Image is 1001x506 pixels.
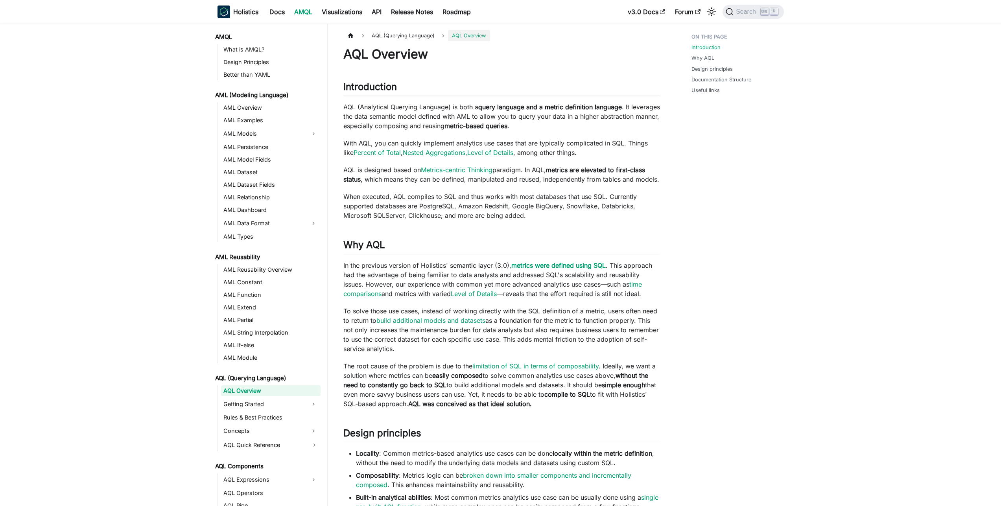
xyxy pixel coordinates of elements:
[210,24,328,506] nav: Docs sidebar
[691,76,751,83] a: Documentation Structure
[306,425,321,437] button: Expand sidebar category 'Concepts'
[511,261,606,269] a: metrics were defined using SQL
[343,46,660,62] h1: AQL Overview
[213,252,321,263] a: AML Reusability
[221,102,321,113] a: AML Overview
[421,166,492,174] a: Metrics-centric Thinking
[367,6,386,18] a: API
[265,6,289,18] a: Docs
[343,30,660,41] nav: Breadcrumbs
[408,400,532,408] strong: AQL was conceived as that ideal solution.
[354,149,401,156] a: Percent of Total
[343,165,660,184] p: AQL is designed based on paradigm. In AQL, , which means they can be defined, manipulated and reu...
[221,204,321,215] a: AML Dashboard
[472,362,599,370] a: limitation of SQL in terms of composability
[221,57,321,68] a: Design Principles
[221,473,306,486] a: AQL Expressions
[221,277,321,288] a: AML Constant
[343,81,660,96] h2: Introduction
[221,115,321,126] a: AML Examples
[221,398,306,410] a: Getting Started
[623,6,670,18] a: v3.0 Docs
[221,264,321,275] a: AML Reusability Overview
[221,154,321,165] a: AML Model Fields
[218,6,258,18] a: HolisticsHolistics
[221,127,306,140] a: AML Models
[221,44,321,55] a: What is AMQL?
[221,385,321,396] a: AQL Overview
[213,461,321,472] a: AQL Components
[306,127,321,140] button: Expand sidebar category 'AML Models'
[343,427,660,442] h2: Design principles
[213,90,321,101] a: AML (Modeling Language)
[723,5,783,19] button: Search (Ctrl+K)
[691,44,721,51] a: Introduction
[368,30,439,41] span: AQL (Querying Language)
[233,7,258,17] b: Holistics
[221,167,321,178] a: AML Dataset
[221,315,321,326] a: AML Partial
[691,54,714,62] a: Why AQL
[478,103,622,111] strong: query language and a metric definition language
[221,439,321,451] a: AQL Quick Reference
[356,471,399,479] strong: Composability
[444,122,507,130] strong: metric-based queries
[705,6,718,18] button: Switch between dark and light mode (currently light mode)
[218,6,230,18] img: Holistics
[403,149,465,156] a: Nested Aggregations
[376,316,485,324] a: build additional models and datasets
[356,471,631,489] a: broken down into smaller components and incrementally composed
[221,69,321,80] a: Better than YAML
[306,473,321,486] button: Expand sidebar category 'AQL Expressions'
[343,261,660,298] p: In the previous version of Holistics' semantic layer (3.0), . This approach had the advantage of ...
[343,239,660,254] h2: Why AQL
[306,398,321,410] button: Expand sidebar category 'Getting Started'
[343,361,660,408] p: The root cause of the problem is due to the . Ideally, we want a solution where metrics can be to...
[451,290,497,298] a: Level of Details
[553,449,652,457] strong: locally within the metric definition
[221,488,321,499] a: AQL Operators
[221,192,321,203] a: AML Relationship
[343,102,660,131] p: AQL (Analytical Querying Language) is both a . It leverages the data semantic model defined with ...
[691,65,733,73] a: Design principles
[343,30,358,41] a: Home page
[343,306,660,353] p: To solve those use cases, instead of working directly with the SQL definition of a metric, users ...
[544,390,590,398] strong: compile to SQL
[602,381,645,389] strong: simple enough
[221,217,306,230] a: AML Data Format
[438,6,476,18] a: Roadmap
[343,280,642,298] a: time comparisons
[221,327,321,338] a: AML String Interpolation
[221,179,321,190] a: AML Dataset Fields
[356,449,660,467] li: : Common metrics-based analytics use cases can be done , without the need to modify the underlyin...
[221,425,306,437] a: Concepts
[306,217,321,230] button: Expand sidebar category 'AML Data Format'
[343,372,648,389] strong: without the need to constantly go back to SQL
[356,493,431,501] strong: Built-in analytical abilities
[343,138,660,157] p: With AQL, you can quickly implement analytics use cases that are typically complicated in SQL. Th...
[734,8,761,15] span: Search
[213,373,321,384] a: AQL (Querying Language)
[221,231,321,242] a: AML Types
[221,302,321,313] a: AML Extend
[221,352,321,363] a: AML Module
[317,6,367,18] a: Visualizations
[670,6,705,18] a: Forum
[432,372,483,379] strong: easily composed
[770,8,778,15] kbd: K
[221,412,321,423] a: Rules & Best Practices
[691,86,720,94] a: Useful links
[343,192,660,220] p: When executed, AQL compiles to SQL and thus works with most databases that use SQL. Currently sup...
[356,471,660,489] li: : Metrics logic can be . This enhances maintainability and reusability.
[289,6,317,18] a: AMQL
[221,142,321,153] a: AML Persistence
[467,149,513,156] a: Level of Details
[213,31,321,42] a: AMQL
[221,289,321,300] a: AML Function
[356,449,379,457] strong: Locality
[448,30,490,41] span: AQL Overview
[221,340,321,351] a: AML If-else
[386,6,438,18] a: Release Notes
